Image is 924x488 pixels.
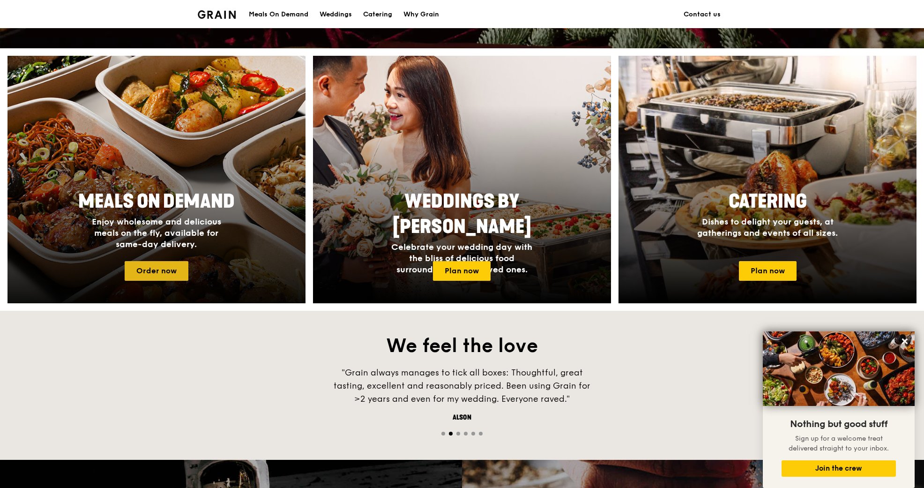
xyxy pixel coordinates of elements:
[321,413,603,422] div: Alson
[403,0,439,29] div: Why Grain
[78,190,235,213] span: Meals On Demand
[125,261,188,281] a: Order now
[393,190,531,238] span: Weddings by [PERSON_NAME]
[729,190,807,213] span: Catering
[398,0,445,29] a: Why Grain
[678,0,726,29] a: Contact us
[789,435,889,452] span: Sign up for a welcome treat delivered straight to your inbox.
[313,56,611,303] img: weddings-card.4f3003b8.jpg
[313,56,611,303] a: Weddings by [PERSON_NAME]Celebrate your wedding day with the bliss of delicious food surrounded b...
[782,460,896,477] button: Join the crew
[763,331,915,406] img: DSC07876-Edit02-Large.jpeg
[697,217,838,238] span: Dishes to delight your guests, at gatherings and events of all sizes.
[391,242,532,275] span: Celebrate your wedding day with the bliss of delicious food surrounded by your loved ones.
[464,432,468,435] span: Go to slide 4
[198,10,236,19] img: Grain
[739,261,797,281] a: Plan now
[320,0,352,29] div: Weddings
[479,432,483,435] span: Go to slide 6
[471,432,475,435] span: Go to slide 5
[441,432,445,435] span: Go to slide 1
[897,334,912,349] button: Close
[7,56,306,303] a: Meals On DemandEnjoy wholesome and delicious meals on the fly, available for same-day delivery.Or...
[618,56,917,303] img: catering-card.e1cfaf3e.jpg
[92,217,221,249] span: Enjoy wholesome and delicious meals on the fly, available for same-day delivery.
[363,0,392,29] div: Catering
[618,56,917,303] a: CateringDishes to delight your guests, at gatherings and events of all sizes.Plan now
[249,0,308,29] div: Meals On Demand
[449,432,453,435] span: Go to slide 2
[456,432,460,435] span: Go to slide 3
[321,366,603,405] div: "Grain always manages to tick all boxes: Thoughtful, great tasting, excellent and reasonably pric...
[433,261,491,281] a: Plan now
[790,419,887,430] span: Nothing but good stuff
[358,0,398,29] a: Catering
[314,0,358,29] a: Weddings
